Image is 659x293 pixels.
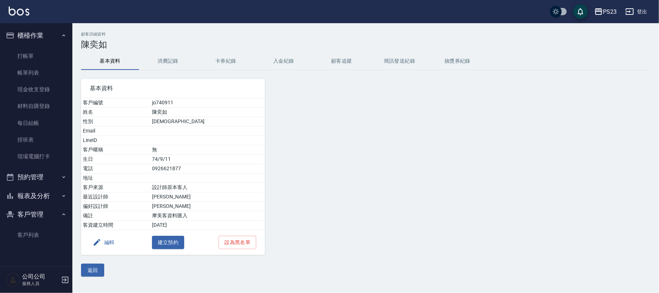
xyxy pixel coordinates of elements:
button: save [573,4,588,19]
td: 最近設計師 [81,192,150,202]
button: 簡訊發送紀錄 [371,53,428,70]
button: 基本資料 [81,53,139,70]
div: PS23 [603,7,617,16]
button: 登出 [622,5,650,18]
a: 排班表 [3,131,69,148]
td: 客戶暱稱 [81,145,150,155]
a: 現金收支登錄 [3,81,69,98]
button: 預約管理 [3,168,69,187]
button: 返回 [81,264,104,277]
p: 服務人員 [22,280,59,287]
td: jo740911 [150,98,265,108]
td: [PERSON_NAME] [150,202,265,211]
a: 打帳單 [3,48,69,64]
td: 客戶來源 [81,183,150,192]
td: [DEMOGRAPHIC_DATA] [150,117,265,126]
td: 設計師原本客人 [150,183,265,192]
td: [PERSON_NAME] [150,192,265,202]
button: 建立預約 [152,236,185,249]
td: 陳奕如 [150,108,265,117]
span: 基本資料 [90,85,256,92]
button: 抽獎券紀錄 [428,53,486,70]
td: LineID [81,136,150,145]
td: 0926621877 [150,164,265,173]
a: 材料自購登錄 [3,98,69,114]
td: [DATE] [150,221,265,230]
h5: 公司公司 [22,273,59,280]
img: Person [6,273,20,287]
a: 帳單列表 [3,64,69,81]
td: 地址 [81,173,150,183]
button: PS23 [591,4,620,19]
button: 客戶管理 [3,205,69,224]
button: 顧客追蹤 [313,53,371,70]
td: Email [81,126,150,136]
h3: 陳奕如 [81,39,650,50]
button: 編輯 [90,236,118,249]
a: 客戶列表 [3,227,69,243]
td: 姓名 [81,108,150,117]
td: 客資建立時間 [81,221,150,230]
td: 電話 [81,164,150,173]
td: 性別 [81,117,150,126]
td: 備註 [81,211,150,221]
td: 生日 [81,155,150,164]
button: 櫃檯作業 [3,26,69,45]
td: 偏好設計師 [81,202,150,211]
button: 設為黑名單 [219,236,256,249]
a: 現場電腦打卡 [3,148,69,165]
h2: 顧客詳細資料 [81,32,650,37]
button: 報表及分析 [3,187,69,205]
td: 摩美客資料匯入 [150,211,265,221]
a: 每日結帳 [3,115,69,131]
td: 74/9/11 [150,155,265,164]
button: 入金紀錄 [255,53,313,70]
img: Logo [9,7,29,16]
button: 卡券紀錄 [197,53,255,70]
td: 無 [150,145,265,155]
button: 消費記錄 [139,53,197,70]
td: 客戶編號 [81,98,150,108]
